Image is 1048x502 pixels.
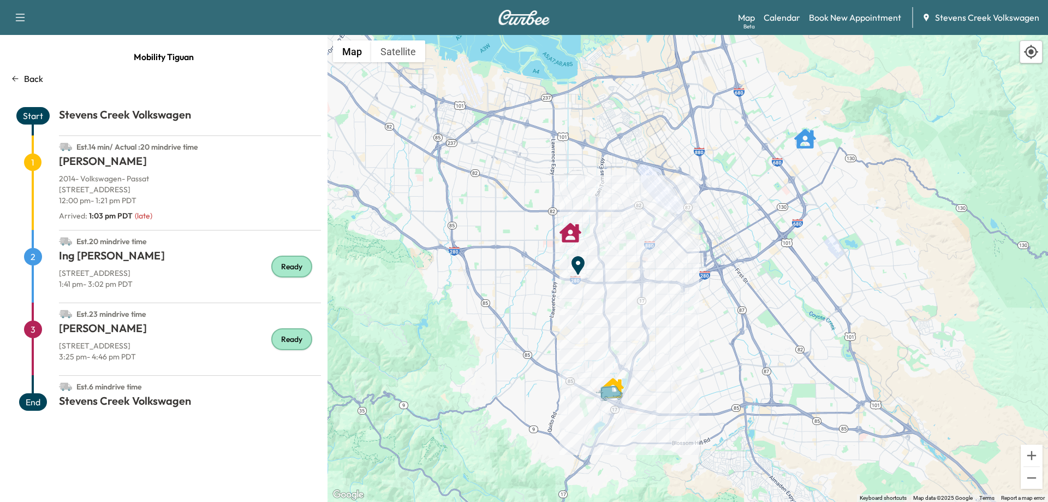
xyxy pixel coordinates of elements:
[59,184,321,195] p: [STREET_ADDRESS]
[1021,445,1043,466] button: Zoom in
[1021,467,1043,489] button: Zoom out
[330,488,366,502] a: Open this area in Google Maps (opens a new window)
[860,494,907,502] button: Keyboard shortcuts
[59,195,321,206] p: 12:00 pm - 1:21 pm PDT
[19,393,47,411] span: End
[559,216,581,238] gmp-advanced-marker: Errol Krok
[738,11,755,24] a: MapBeta
[271,256,312,277] div: Ready
[935,11,1039,24] span: Stevens Creek Volkswagen
[979,495,995,501] a: Terms (opens in new tab)
[134,46,194,68] span: Mobility Tiguan
[498,10,550,25] img: Curbee Logo
[24,153,41,171] span: 1
[371,40,425,62] button: Show satellite imagery
[16,107,50,125] span: Start
[59,393,321,413] h1: Stevens Creek Volkswagen
[59,153,321,173] h1: [PERSON_NAME]
[764,11,800,24] a: Calendar
[76,382,142,392] span: Est. 6 min drive time
[89,211,133,221] span: 1:03 pm PDT
[76,237,147,246] span: Est. 20 min drive time
[809,11,901,24] a: Book New Appointment
[24,72,43,85] p: Back
[743,22,755,31] div: Beta
[76,309,146,319] span: Est. 23 min drive time
[59,173,321,184] p: 2014 - Volkswagen - Passat
[76,142,198,152] span: Est. 14 min / Actual : 20 min drive time
[59,210,133,221] p: Arrived :
[271,328,312,350] div: Ready
[59,107,321,127] h1: Stevens Creek Volkswagen
[24,248,42,265] span: 2
[602,371,624,393] gmp-advanced-marker: Daniel Davis
[1020,40,1043,63] div: Recenter map
[794,122,816,144] gmp-advanced-marker: Ing Shyong Yang
[330,488,366,502] img: Google
[567,249,589,271] gmp-advanced-marker: End Point
[59,340,321,351] p: [STREET_ADDRESS]
[913,495,973,501] span: Map data ©2025 Google
[59,268,321,279] p: [STREET_ADDRESS]
[135,211,152,221] span: ( late )
[333,40,371,62] button: Show street map
[595,374,633,393] gmp-advanced-marker: Van
[59,351,321,362] p: 3:25 pm - 4:46 pm PDT
[59,279,321,290] p: 1:41 pm - 3:02 pm PDT
[59,321,321,340] h1: [PERSON_NAME]
[24,321,42,338] span: 3
[59,248,321,268] h1: Ing [PERSON_NAME]
[1001,495,1045,501] a: Report a map error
